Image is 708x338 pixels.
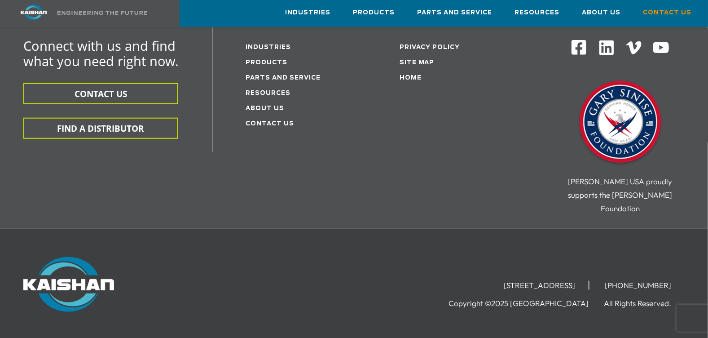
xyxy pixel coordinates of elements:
a: Parts and service [246,75,321,81]
span: Connect with us and find what you need right now. [23,37,179,70]
a: Contact Us [643,0,691,25]
span: Contact Us [643,8,691,18]
a: Products [246,60,287,66]
a: Industries [285,0,330,25]
li: Copyright ©2025 [GEOGRAPHIC_DATA] [449,299,602,308]
a: Contact Us [246,121,294,127]
a: Home [400,75,422,81]
a: Resources [246,90,290,96]
li: All Rights Reserved. [604,299,685,308]
img: Youtube [652,39,670,57]
a: About Us [582,0,620,25]
li: [STREET_ADDRESS] [490,281,589,290]
span: Parts and Service [417,8,492,18]
li: [PHONE_NUMBER] [591,281,685,290]
button: CONTACT US [23,83,178,104]
a: Parts and Service [417,0,492,25]
a: Site Map [400,60,435,66]
span: About Us [582,8,620,18]
span: Resources [515,8,559,18]
a: Resources [515,0,559,25]
img: Facebook [571,39,587,56]
a: Products [353,0,395,25]
img: Kaishan [23,257,114,312]
span: Products [353,8,395,18]
a: Privacy Policy [400,44,460,50]
span: Industries [285,8,330,18]
button: FIND A DISTRIBUTOR [23,118,178,139]
img: Vimeo [626,41,642,54]
img: Gary Sinise Foundation [576,78,665,168]
a: Industries [246,44,291,50]
img: Linkedin [598,39,616,57]
a: About Us [246,106,284,111]
span: [PERSON_NAME] USA proudly supports the [PERSON_NAME] Foundation [568,177,673,213]
img: Engineering the future [57,11,147,15]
